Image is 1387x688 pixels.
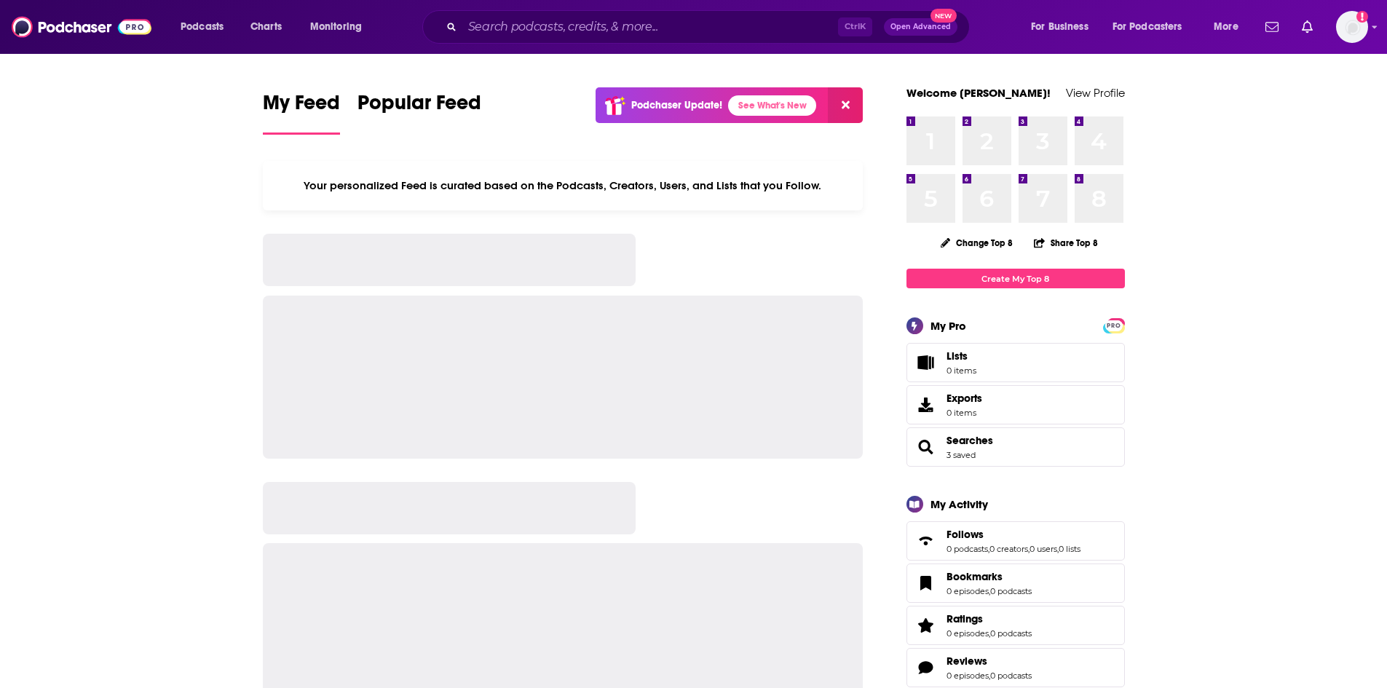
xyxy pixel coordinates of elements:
a: Follows [947,528,1080,541]
a: 3 saved [947,450,976,460]
a: Create My Top 8 [906,269,1125,288]
a: Welcome [PERSON_NAME]! [906,86,1051,100]
a: 0 podcasts [990,586,1032,596]
a: Show notifications dropdown [1260,15,1284,39]
span: Monitoring [310,17,362,37]
div: Your personalized Feed is curated based on the Podcasts, Creators, Users, and Lists that you Follow. [263,161,864,210]
span: For Business [1031,17,1088,37]
a: 0 lists [1059,544,1080,554]
span: Lists [912,352,941,373]
span: Popular Feed [357,90,481,124]
a: 0 podcasts [990,671,1032,681]
button: Share Top 8 [1033,229,1099,257]
a: Popular Feed [357,90,481,135]
span: Exports [947,392,982,405]
a: Reviews [912,657,941,678]
span: , [988,544,989,554]
a: Charts [241,15,291,39]
a: Exports [906,385,1125,424]
img: Podchaser - Follow, Share and Rate Podcasts [12,13,151,41]
span: , [989,586,990,596]
span: New [930,9,957,23]
span: Follows [906,521,1125,561]
button: Show profile menu [1336,11,1368,43]
div: Search podcasts, credits, & more... [436,10,984,44]
p: Podchaser Update! [631,99,722,111]
a: Show notifications dropdown [1296,15,1319,39]
span: More [1214,17,1238,37]
span: Bookmarks [906,564,1125,603]
a: Follows [912,531,941,551]
span: , [1057,544,1059,554]
span: Podcasts [181,17,224,37]
span: Reviews [906,648,1125,687]
a: Bookmarks [912,573,941,593]
a: 0 episodes [947,671,989,681]
span: Ratings [906,606,1125,645]
a: 0 podcasts [990,628,1032,638]
a: Lists [906,343,1125,382]
span: Reviews [947,655,987,668]
a: Ratings [912,615,941,636]
button: open menu [1021,15,1107,39]
span: Exports [912,395,941,415]
button: Open AdvancedNew [884,18,957,36]
span: Bookmarks [947,570,1003,583]
span: 0 items [947,408,982,418]
span: Lists [947,349,976,363]
span: Searches [906,427,1125,467]
button: open menu [1103,15,1204,39]
a: My Feed [263,90,340,135]
button: open menu [170,15,242,39]
span: Open Advanced [890,23,951,31]
span: Charts [250,17,282,37]
a: See What's New [728,95,816,116]
svg: Add a profile image [1356,11,1368,23]
span: Ctrl K [838,17,872,36]
a: 0 creators [989,544,1028,554]
div: My Activity [930,497,988,511]
span: Logged in as WesBurdett [1336,11,1368,43]
button: open menu [300,15,381,39]
a: 0 podcasts [947,544,988,554]
span: , [1028,544,1030,554]
div: My Pro [930,319,966,333]
a: 0 episodes [947,628,989,638]
a: Ratings [947,612,1032,625]
img: User Profile [1336,11,1368,43]
button: open menu [1204,15,1257,39]
a: Searches [912,437,941,457]
a: 0 users [1030,544,1057,554]
button: Change Top 8 [932,234,1022,252]
span: 0 items [947,365,976,376]
a: View Profile [1066,86,1125,100]
span: My Feed [263,90,340,124]
a: PRO [1105,320,1123,331]
span: Ratings [947,612,983,625]
span: , [989,628,990,638]
a: Searches [947,434,993,447]
a: Reviews [947,655,1032,668]
input: Search podcasts, credits, & more... [462,15,838,39]
a: Bookmarks [947,570,1032,583]
span: , [989,671,990,681]
a: 0 episodes [947,586,989,596]
span: For Podcasters [1113,17,1182,37]
span: Lists [947,349,968,363]
span: Follows [947,528,984,541]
